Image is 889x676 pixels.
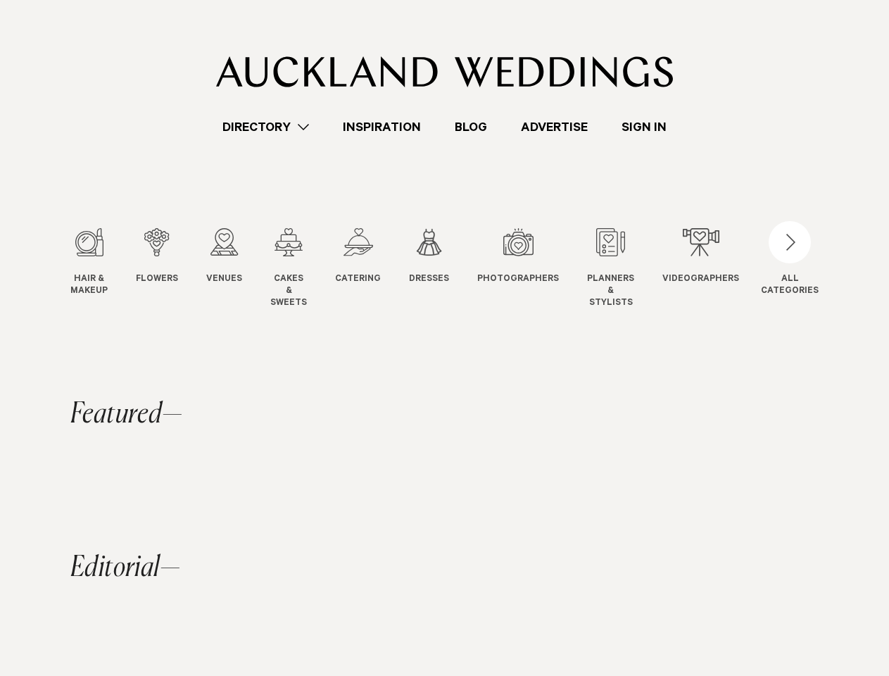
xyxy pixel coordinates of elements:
[504,118,605,137] a: Advertise
[409,274,449,286] span: Dresses
[662,274,739,286] span: Videographers
[270,228,335,309] swiper-slide: 4 / 12
[70,274,108,298] span: Hair & Makeup
[409,228,477,309] swiper-slide: 6 / 12
[477,228,587,309] swiper-slide: 7 / 12
[335,228,409,309] swiper-slide: 5 / 12
[206,228,270,309] swiper-slide: 3 / 12
[587,228,662,309] swiper-slide: 8 / 12
[587,228,634,309] a: Planners & Stylists
[409,228,449,286] a: Dresses
[270,228,307,309] a: Cakes & Sweets
[477,274,559,286] span: Photographers
[477,228,559,286] a: Photographers
[70,228,136,309] swiper-slide: 1 / 12
[270,274,307,309] span: Cakes & Sweets
[761,274,819,298] div: ALL CATEGORIES
[136,274,178,286] span: Flowers
[136,228,206,309] swiper-slide: 2 / 12
[662,228,767,309] swiper-slide: 9 / 12
[761,228,819,294] button: ALLCATEGORIES
[206,274,242,286] span: Venues
[136,228,178,286] a: Flowers
[70,554,180,582] h2: Editorial
[605,118,683,137] a: Sign In
[216,56,673,87] img: Auckland Weddings Logo
[587,274,634,309] span: Planners & Stylists
[326,118,438,137] a: Inspiration
[206,228,242,286] a: Venues
[438,118,504,137] a: Blog
[70,401,183,429] h2: Featured
[335,228,381,286] a: Catering
[206,118,326,137] a: Directory
[662,228,739,286] a: Videographers
[70,228,108,298] a: Hair & Makeup
[335,274,381,286] span: Catering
